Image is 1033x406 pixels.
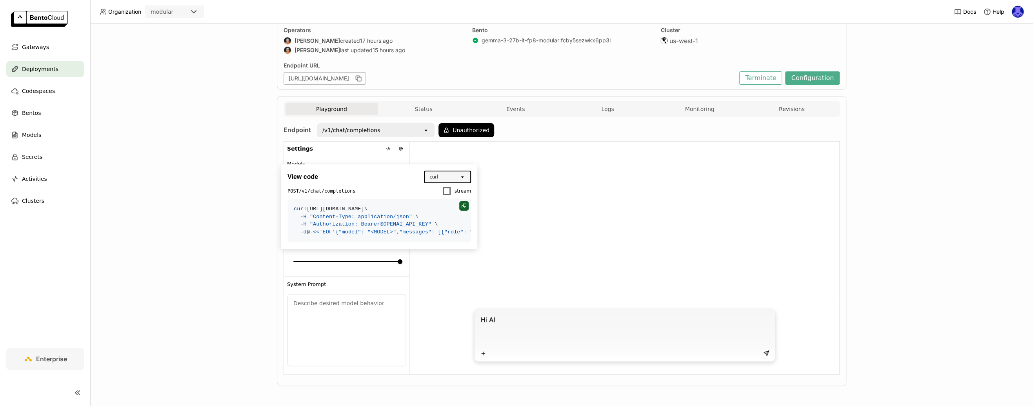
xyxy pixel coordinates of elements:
span: System Prompt [287,281,326,288]
svg: open [423,127,429,133]
button: Unauthorized [438,123,494,137]
span: << [313,229,319,235]
div: modular [151,8,173,16]
a: Docs [954,8,976,16]
span: $OPENAI_API_KEY [380,221,428,227]
div: Operators [284,27,463,34]
strong: [PERSON_NAME] [295,37,340,44]
span: Logs [601,106,614,113]
span: 15 hours ago [373,47,405,54]
button: Status [378,103,470,115]
div: [URL][DOMAIN_NAME] [284,72,366,85]
button: Events [469,103,562,115]
span: curl [294,206,307,212]
a: Deployments [6,61,84,77]
a: Bentos [6,105,84,121]
div: /v1/chat/completions [322,126,380,134]
span: \ [364,206,367,212]
span: -d [300,229,306,235]
span: Gateways [22,42,49,52]
a: Models [6,127,84,143]
svg: Plus [480,350,486,357]
strong: Endpoint [284,126,311,134]
span: Organization [108,8,141,15]
span: 'EOF' [319,229,335,235]
button: Configuration [785,71,840,85]
span: \ [435,221,438,227]
button: Playground [286,103,378,115]
span: "Content-Type: application/json" [310,214,412,220]
a: Secrets [6,149,84,165]
input: Selected modular. [174,8,175,16]
span: -H [300,214,306,220]
span: -H [300,221,306,227]
div: POST /v1/chat/completions [287,188,355,194]
span: "Authorization: Bearer " [310,221,431,227]
svg: open [459,174,466,180]
a: gemma-3-27b-it-fp8-modular:fcby5sezwkx6pp3l [482,37,611,44]
span: [URL][DOMAIN_NAME] [294,206,367,212]
a: Activities [6,171,84,187]
a: Clusters [6,193,84,209]
span: Bentos [22,108,41,118]
a: Gateways [6,39,84,55]
span: "role": "user", [444,229,492,235]
img: Newton Jain [1012,6,1024,18]
span: Docs [963,8,976,15]
div: Endpoint URL [284,62,735,69]
div: Cluster [660,27,840,34]
span: 17 hours ago [360,37,393,44]
span: { [335,229,338,235]
span: "model": "<MODEL>", [338,229,399,235]
div: Help [983,8,1004,16]
div: last updated [284,46,463,54]
span: Models [287,161,305,167]
div: Bento [472,27,651,34]
span: "messages": [ [399,229,441,235]
button: Monitoring [654,103,746,115]
span: Codespaces [22,86,55,96]
span: \ [415,214,418,220]
span: Deployments [22,64,58,74]
span: { [441,229,444,235]
span: Secrets [22,152,42,162]
div: Settings [284,142,409,156]
button: Revisions [746,103,838,115]
span: Clusters [22,196,44,206]
div: created [284,37,463,45]
span: us-west-1 [669,37,698,45]
span: Enterprise [36,355,67,363]
button: Terminate [739,71,782,85]
span: Activities [22,174,47,184]
img: logo [11,11,68,27]
a: Enterprise [6,348,84,370]
a: Codespaces [6,83,84,99]
img: Sean Sheng [284,47,291,54]
div: curl [429,173,438,181]
span: View code [287,173,318,180]
div: stream [451,186,471,196]
span: @- [294,229,335,235]
span: Help [993,8,1004,15]
span: Models [22,130,41,140]
img: Sean Sheng [284,37,291,44]
strong: [PERSON_NAME] [295,47,340,54]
